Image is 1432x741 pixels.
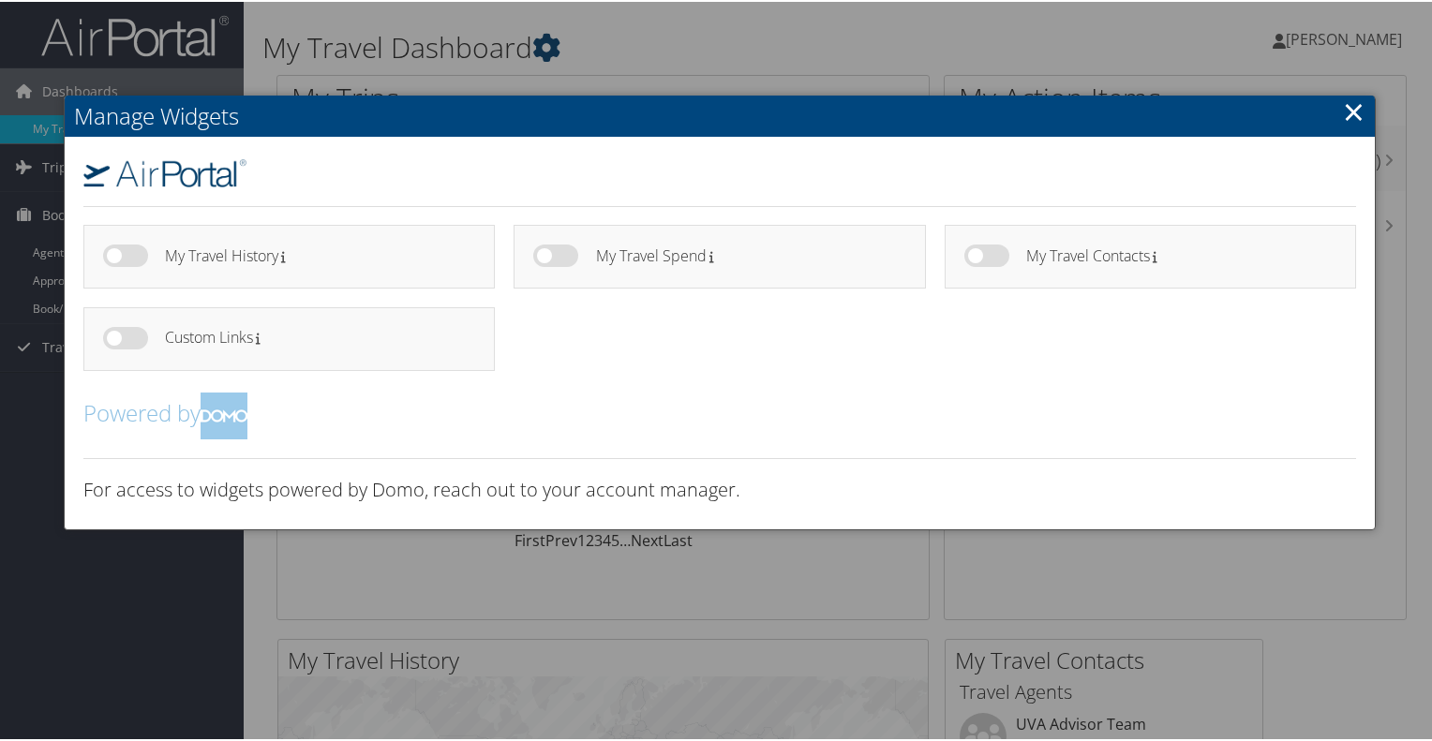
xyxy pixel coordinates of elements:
h4: My Travel Spend [596,246,892,262]
img: domo-logo.png [201,391,247,437]
h3: For access to widgets powered by Domo, reach out to your account manager. [83,475,1356,501]
h2: Powered by [83,391,1356,437]
h4: My Travel Contacts [1026,246,1322,262]
h4: My Travel History [165,246,461,262]
img: airportal-logo.png [83,157,246,185]
h2: Manage Widgets [65,94,1375,135]
a: Close [1343,91,1365,128]
h4: Custom Links [165,328,461,344]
